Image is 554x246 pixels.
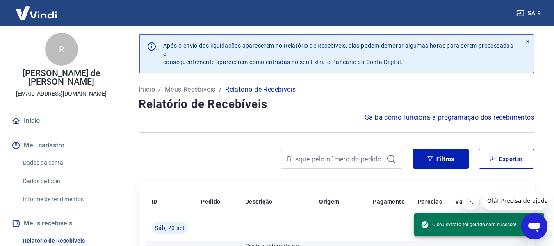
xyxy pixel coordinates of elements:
[158,85,161,94] p: /
[421,221,516,229] span: O seu extrato foi gerado com sucesso!
[201,198,220,206] p: Pedido
[5,6,69,12] span: Olá! Precisa de ajuda?
[139,96,534,113] h4: Relatório de Recebíveis
[365,113,534,122] a: Saiba como funciona a programação dos recebimentos
[373,198,405,206] p: Pagamento
[418,198,442,206] p: Parcelas
[10,214,113,232] button: Meus recebíveis
[10,112,113,130] a: Início
[165,85,216,94] a: Meus Recebíveis
[482,192,547,210] iframe: Mensagem da empresa
[20,154,113,171] a: Dados da conta
[521,213,547,239] iframe: Botão para abrir a janela de mensagens
[45,33,78,66] div: R
[413,149,469,169] button: Filtros
[16,90,107,98] p: [EMAIL_ADDRESS][DOMAIN_NAME]
[515,6,544,21] button: Sair
[10,0,63,25] img: Vindi
[139,85,155,94] a: Início
[319,198,339,206] p: Origem
[219,85,222,94] p: /
[225,85,296,94] p: Relatório de Recebíveis
[20,191,113,208] a: Informe de rendimentos
[155,224,185,232] span: Sáb, 20 set
[455,198,482,206] p: Valor Líq.
[479,149,534,169] button: Exportar
[152,198,157,206] p: ID
[245,198,273,206] p: Descrição
[20,173,113,190] a: Dados de login
[10,136,113,154] button: Meu cadastro
[7,69,116,86] p: [PERSON_NAME] de [PERSON_NAME]
[287,153,383,165] input: Busque pelo número do pedido
[463,193,479,210] iframe: Fechar mensagem
[163,41,515,66] p: Após o envio das liquidações aparecerem no Relatório de Recebíveis, elas podem demorar algumas ho...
